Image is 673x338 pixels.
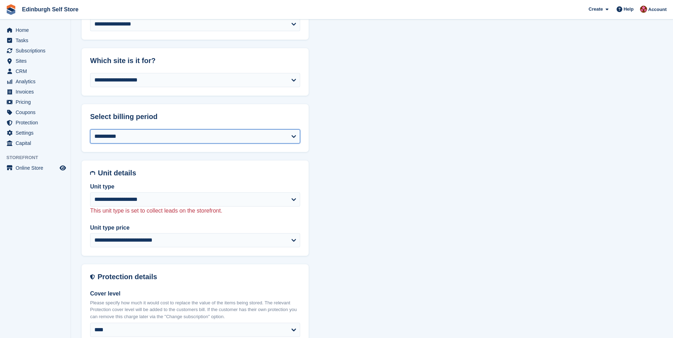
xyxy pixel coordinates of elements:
span: Online Store [16,163,58,173]
h2: Which site is it for? [90,57,300,65]
span: Subscriptions [16,46,58,56]
span: Coupons [16,107,58,117]
a: menu [4,128,67,138]
span: Settings [16,128,58,138]
span: Create [589,6,603,13]
img: insurance-details-icon-731ffda60807649b61249b889ba3c5e2b5c27d34e2e1fb37a309f0fde93ff34a.svg [90,273,95,281]
img: Lucy Michalec [640,6,647,13]
label: Cover level [90,289,300,298]
a: menu [4,118,67,128]
img: unit-details-icon-595b0c5c156355b767ba7b61e002efae458ec76ed5ec05730b8e856ff9ea34a9.svg [90,169,95,177]
a: menu [4,87,67,97]
a: menu [4,163,67,173]
span: Storefront [6,154,71,161]
span: Protection [16,118,58,128]
span: Tasks [16,35,58,45]
p: This unit type is set to collect leads on the storefront. [90,207,300,215]
span: Invoices [16,87,58,97]
a: menu [4,35,67,45]
a: Preview store [59,164,67,172]
span: CRM [16,66,58,76]
span: Pricing [16,97,58,107]
span: Capital [16,138,58,148]
h2: Select billing period [90,113,300,121]
h2: Unit details [98,169,300,177]
p: Please specify how much it would cost to replace the value of the items being stored. The relevan... [90,299,300,320]
label: Unit type [90,182,300,191]
span: Account [648,6,667,13]
a: menu [4,97,67,107]
img: stora-icon-8386f47178a22dfd0bd8f6a31ec36ba5ce8667c1dd55bd0f319d3a0aa187defe.svg [6,4,16,15]
a: menu [4,56,67,66]
a: menu [4,25,67,35]
span: Home [16,25,58,35]
h2: Protection details [98,273,300,281]
span: Help [624,6,634,13]
a: menu [4,77,67,86]
span: Sites [16,56,58,66]
a: menu [4,107,67,117]
a: Edinburgh Self Store [19,4,81,15]
label: Unit type price [90,224,300,232]
a: menu [4,46,67,56]
a: menu [4,66,67,76]
a: menu [4,138,67,148]
span: Analytics [16,77,58,86]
